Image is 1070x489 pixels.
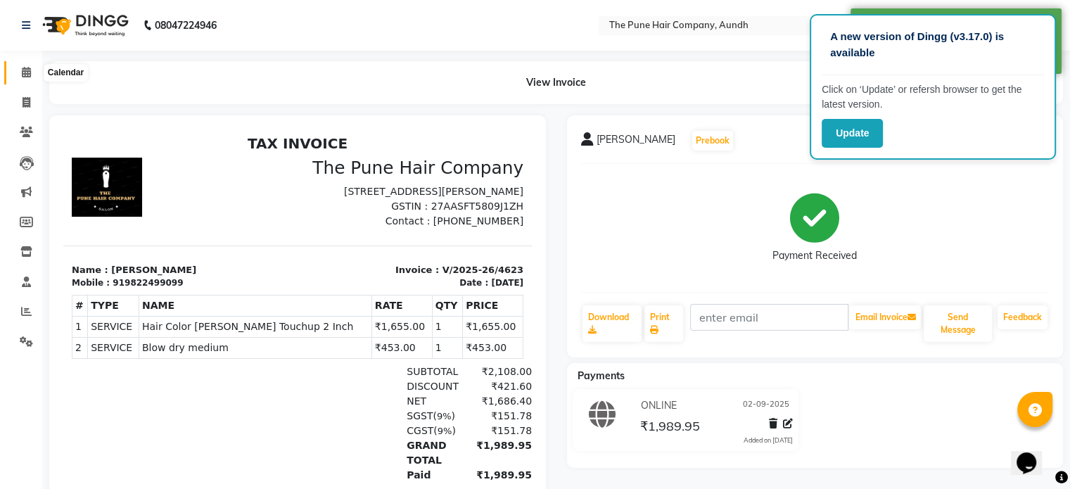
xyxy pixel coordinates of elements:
[308,166,369,187] th: RATE
[335,309,402,338] div: GRAND TOTAL
[830,29,1036,61] p: A new version of Dingg (v3.17.0) is available
[308,208,369,229] td: ₹453.00
[692,131,733,151] button: Prebook
[690,304,848,331] input: enter email
[428,147,460,160] div: [DATE]
[369,187,399,208] td: 1
[49,147,120,160] div: 919822499099
[8,134,226,148] p: Name : [PERSON_NAME]
[25,166,76,187] th: TYPE
[400,166,460,187] th: PRICE
[335,338,402,353] div: Paid
[343,281,369,292] span: SGST
[308,187,369,208] td: ₹1,655.00
[155,6,217,45] b: 08047224946
[79,211,305,226] span: Blow dry medium
[402,309,469,338] div: ₹1,989.95
[335,250,402,265] div: DISCOUNT
[25,208,76,229] td: SERVICE
[374,281,388,292] span: 9%
[402,235,469,250] div: ₹2,108.00
[9,187,25,208] td: 1
[640,398,676,413] span: ONLINE
[402,279,469,294] div: ₹151.78
[243,28,460,49] h3: The Pune Hair Company
[924,305,992,342] button: Send Message
[639,418,699,438] span: ₹1,989.95
[743,398,789,413] span: 02-09-2025
[849,305,921,329] button: Email Invoice
[335,235,402,250] div: SUBTOTAL
[369,166,399,187] th: QTY
[644,305,683,342] a: Print
[343,296,370,307] span: CGST
[9,208,25,229] td: 2
[400,187,460,208] td: ₹1,655.00
[1011,433,1056,475] iframe: chat widget
[243,134,460,148] p: Invoice : V/2025-26/4623
[8,370,460,383] p: Please visit again !
[402,265,469,279] div: ₹1,686.40
[8,6,460,23] h2: TAX INVOICE
[369,208,399,229] td: 1
[822,119,883,148] button: Update
[402,250,469,265] div: ₹421.60
[36,6,132,45] img: logo
[402,294,469,309] div: ₹151.78
[25,187,76,208] td: SERVICE
[79,190,305,205] span: Hair Color [PERSON_NAME] Touchup 2 Inch
[744,436,793,445] div: Added on [DATE]
[998,305,1047,329] a: Feedback
[44,65,87,82] div: Calendar
[243,70,460,84] p: GSTIN : 27AASFT5809J1ZH
[243,55,460,70] p: [STREET_ADDRESS][PERSON_NAME]
[231,390,262,400] span: Admin
[8,389,460,402] div: Generated By : at [DATE]
[396,147,425,160] div: Date :
[9,166,25,187] th: #
[335,279,402,294] div: ( )
[8,147,46,160] div: Mobile :
[582,305,642,342] a: Download
[597,132,675,152] span: [PERSON_NAME]
[335,294,402,309] div: ( )
[822,82,1044,112] p: Click on ‘Update’ or refersh browser to get the latest version.
[772,248,857,263] div: Payment Received
[335,265,402,279] div: NET
[75,166,308,187] th: NAME
[374,296,389,307] span: 9%
[243,84,460,99] p: Contact : [PHONE_NUMBER]
[578,369,625,382] span: Payments
[402,338,469,353] div: ₹1,989.95
[400,208,460,229] td: ₹453.00
[49,61,1063,104] div: View Invoice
